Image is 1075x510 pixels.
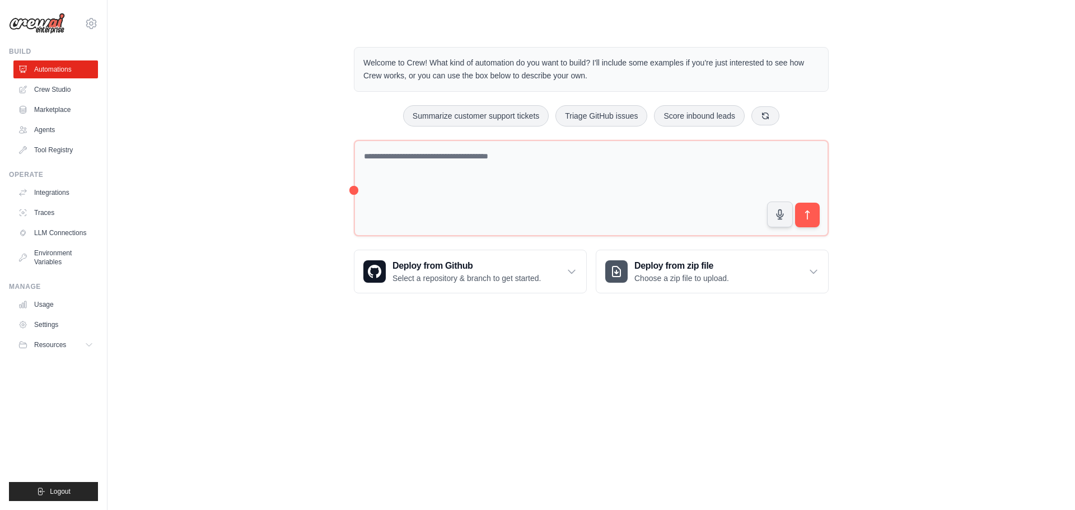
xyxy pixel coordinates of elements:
button: Logout [9,482,98,501]
p: Select a repository & branch to get started. [392,273,541,284]
button: Summarize customer support tickets [403,105,549,127]
a: Automations [13,60,98,78]
h3: Deploy from Github [392,259,541,273]
div: Operate [9,170,98,179]
a: Integrations [13,184,98,202]
img: Logo [9,13,65,34]
a: Agents [13,121,98,139]
span: Logout [50,487,71,496]
h3: Deploy from zip file [634,259,729,273]
span: Resources [34,340,66,349]
div: Build [9,47,98,56]
div: Manage [9,282,98,291]
button: Resources [13,336,98,354]
a: Traces [13,204,98,222]
p: Choose a zip file to upload. [634,273,729,284]
a: Tool Registry [13,141,98,159]
button: Score inbound leads [654,105,745,127]
iframe: Chat Widget [1019,456,1075,510]
button: Triage GitHub issues [555,105,647,127]
a: LLM Connections [13,224,98,242]
a: Settings [13,316,98,334]
p: Welcome to Crew! What kind of automation do you want to build? I'll include some examples if you'... [363,57,819,82]
a: Usage [13,296,98,314]
a: Marketplace [13,101,98,119]
a: Environment Variables [13,244,98,271]
a: Crew Studio [13,81,98,99]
